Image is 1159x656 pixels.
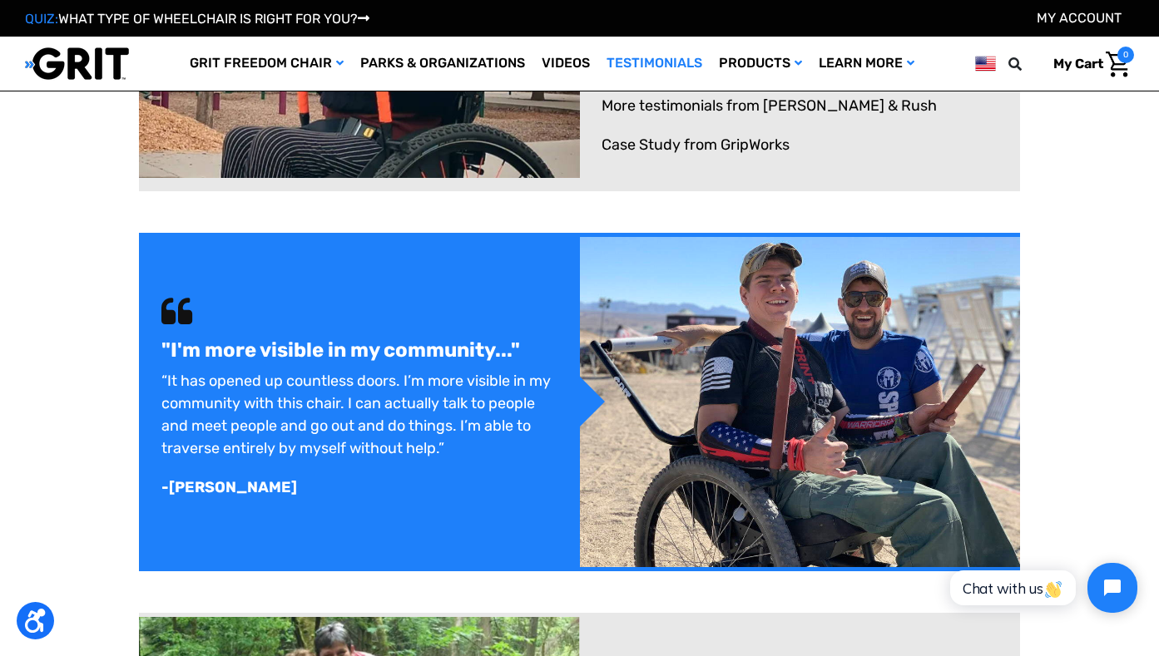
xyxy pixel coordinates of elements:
input: Search [1016,47,1041,81]
a: Cart with 0 items [1041,47,1134,81]
a: Testimonials [598,37,711,91]
img: Tyler uses GRIT Freedom Chair outdoors after Spartan obstacle course race with a GRIT employee be... [580,237,1020,567]
a: Learn More [810,37,923,91]
iframe: Tidio Chat [932,549,1152,627]
a: GRIT Freedom Chair [181,37,352,91]
span: -[PERSON_NAME] [161,478,297,496]
a: Case Study from GripWorks [602,136,790,154]
a: Products [711,37,810,91]
a: Parks & Organizations [352,37,533,91]
a: Account [1037,10,1122,26]
span: My Cart [1053,56,1103,72]
a: More testimonials from [PERSON_NAME] & Rush [602,96,937,115]
span: 0 [1117,47,1134,63]
b: "I'm more visible in my community..." [161,338,520,362]
span: “It has opened up countless doors. I’m more visible in my community with this chair. I can actual... [161,372,551,457]
div: Rocket [161,296,192,329]
a: Videos [533,37,598,91]
a: QUIZ:WHAT TYPE OF WHEELCHAIR IS RIGHT FOR YOU? [25,11,369,27]
img: Cart [1106,52,1130,77]
span: QUIZ: [25,11,58,27]
img: us.png [975,53,996,74]
img: GRIT All-Terrain Wheelchair and Mobility Equipment [25,47,129,81]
